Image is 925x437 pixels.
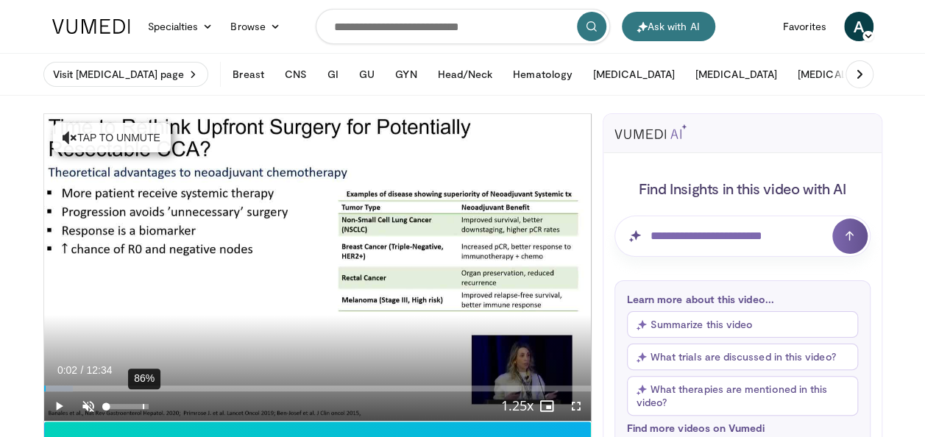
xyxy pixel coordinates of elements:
[74,391,103,421] button: Unmute
[622,12,715,41] button: Ask with AI
[614,216,871,257] input: Question for AI
[627,344,858,370] button: What trials are discussed in this video?
[319,60,347,89] button: GI
[107,404,149,409] div: Volume Level
[350,60,383,89] button: GU
[44,114,591,422] video-js: Video Player
[386,60,425,89] button: GYN
[86,364,112,376] span: 12:34
[774,12,835,41] a: Favorites
[561,391,591,421] button: Fullscreen
[428,60,501,89] button: Head/Neck
[224,60,272,89] button: Breast
[627,376,858,416] button: What therapies are mentioned in this video?
[43,62,209,87] a: Visit [MEDICAL_DATA] page
[52,19,130,34] img: VuMedi Logo
[584,60,684,89] button: [MEDICAL_DATA]
[44,391,74,421] button: Play
[316,9,610,44] input: Search topics, interventions
[53,123,171,152] button: Tap to unmute
[139,12,222,41] a: Specialties
[57,364,77,376] span: 0:02
[221,12,289,41] a: Browse
[81,364,84,376] span: /
[844,12,873,41] a: A
[789,60,888,89] button: [MEDICAL_DATA]
[627,293,858,305] p: Learn more about this video...
[627,422,858,434] p: Find more videos on Vumedi
[44,386,591,391] div: Progress Bar
[614,124,687,139] img: vumedi-ai-logo.svg
[276,60,316,89] button: CNS
[614,179,871,198] h4: Find Insights in this video with AI
[687,60,786,89] button: [MEDICAL_DATA]
[504,60,581,89] button: Hematology
[627,311,858,338] button: Summarize this video
[532,391,561,421] button: Enable picture-in-picture mode
[503,391,532,421] button: Playback Rate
